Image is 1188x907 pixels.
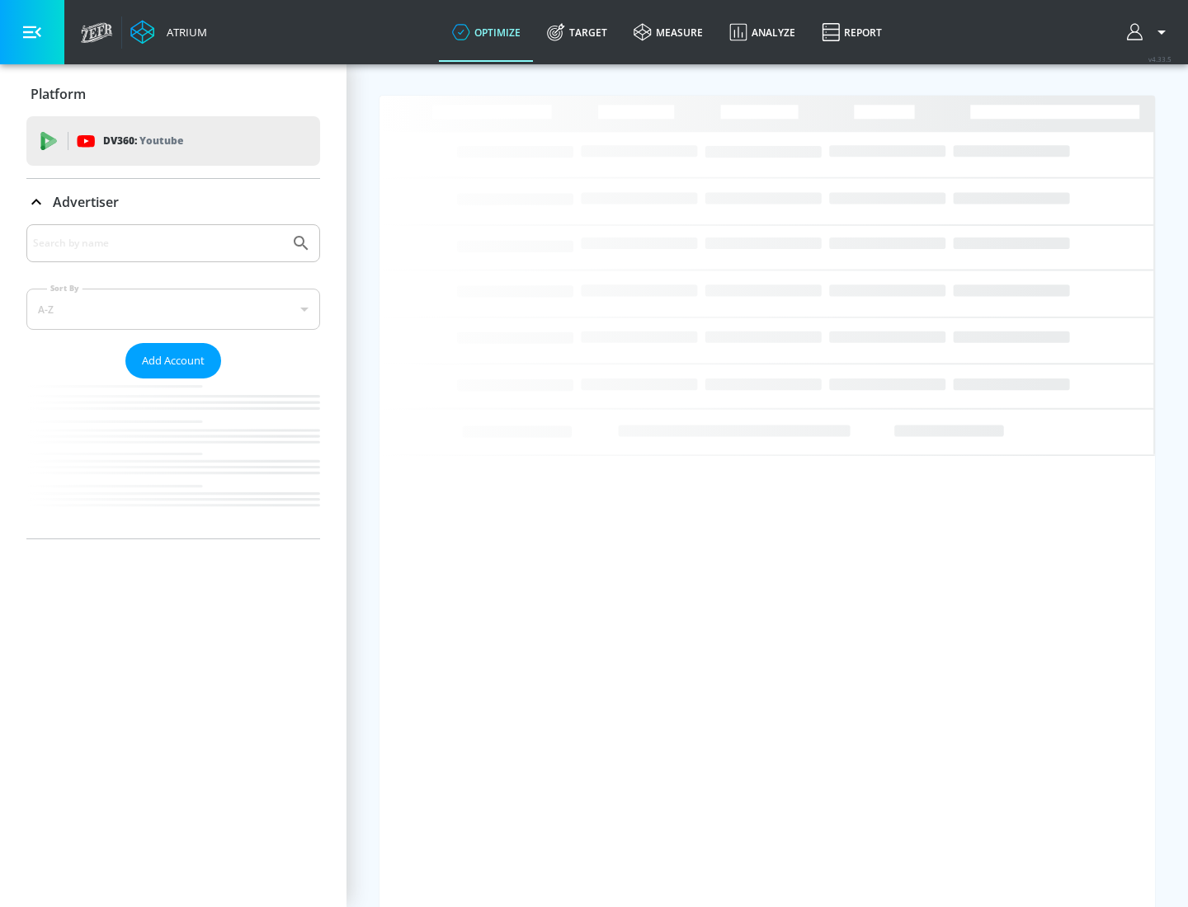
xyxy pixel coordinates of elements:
nav: list of Advertiser [26,378,320,538]
button: Add Account [125,343,221,378]
a: Report [808,2,895,62]
div: Atrium [160,25,207,40]
div: Platform [26,71,320,117]
a: measure [620,2,716,62]
span: Add Account [142,351,205,370]
a: optimize [439,2,534,62]
div: A-Z [26,289,320,330]
div: Advertiser [26,224,320,538]
a: Analyze [716,2,808,62]
a: Target [534,2,620,62]
span: v 4.33.5 [1148,54,1171,63]
input: Search by name [33,233,283,254]
label: Sort By [47,283,82,294]
p: Platform [31,85,86,103]
p: Advertiser [53,193,119,211]
div: DV360: Youtube [26,116,320,166]
p: Youtube [139,132,183,149]
a: Atrium [130,20,207,45]
p: DV360: [103,132,183,150]
div: Advertiser [26,179,320,225]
